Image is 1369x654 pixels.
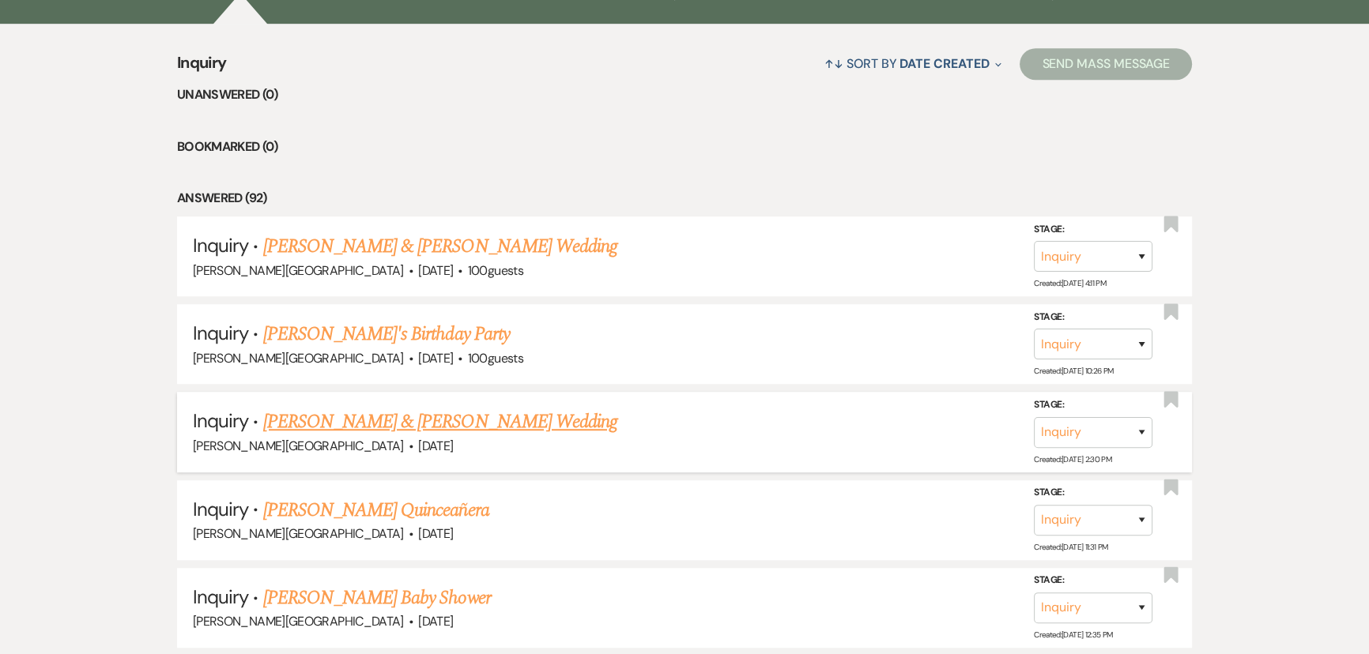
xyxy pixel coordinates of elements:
[1034,484,1152,502] label: Stage:
[1034,542,1107,552] span: Created: [DATE] 11:31 PM
[824,55,843,72] span: ↑↓
[1034,397,1152,414] label: Stage:
[193,408,248,433] span: Inquiry
[1034,278,1106,288] span: Created: [DATE] 4:11 PM
[193,350,404,366] span: [PERSON_NAME][GEOGRAPHIC_DATA]
[177,137,1192,157] li: Bookmarked (0)
[177,188,1192,209] li: Answered (92)
[193,233,248,257] span: Inquiry
[1034,366,1113,376] span: Created: [DATE] 10:26 PM
[1034,453,1111,464] span: Created: [DATE] 2:30 PM
[193,497,248,521] span: Inquiry
[899,55,989,72] span: Date Created
[418,262,453,279] span: [DATE]
[418,350,453,366] span: [DATE]
[263,496,489,524] a: [PERSON_NAME] Quinceañera
[177,51,227,85] span: Inquiry
[1020,48,1192,80] button: Send Mass Message
[1034,309,1152,326] label: Stage:
[177,85,1192,105] li: Unanswered (0)
[193,321,248,345] span: Inquiry
[193,613,404,630] span: [PERSON_NAME][GEOGRAPHIC_DATA]
[263,320,510,348] a: [PERSON_NAME]'s Birthday Party
[418,613,453,630] span: [DATE]
[818,43,1008,85] button: Sort By Date Created
[1034,572,1152,589] label: Stage:
[468,262,523,279] span: 100 guests
[193,584,248,609] span: Inquiry
[193,525,404,542] span: [PERSON_NAME][GEOGRAPHIC_DATA]
[418,438,453,454] span: [DATE]
[468,350,523,366] span: 100 guests
[263,408,617,436] a: [PERSON_NAME] & [PERSON_NAME] Wedding
[263,232,617,261] a: [PERSON_NAME] & [PERSON_NAME] Wedding
[1034,220,1152,238] label: Stage:
[1034,630,1112,640] span: Created: [DATE] 12:35 PM
[263,584,491,612] a: [PERSON_NAME] Baby Shower
[193,438,404,454] span: [PERSON_NAME][GEOGRAPHIC_DATA]
[193,262,404,279] span: [PERSON_NAME][GEOGRAPHIC_DATA]
[418,525,453,542] span: [DATE]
